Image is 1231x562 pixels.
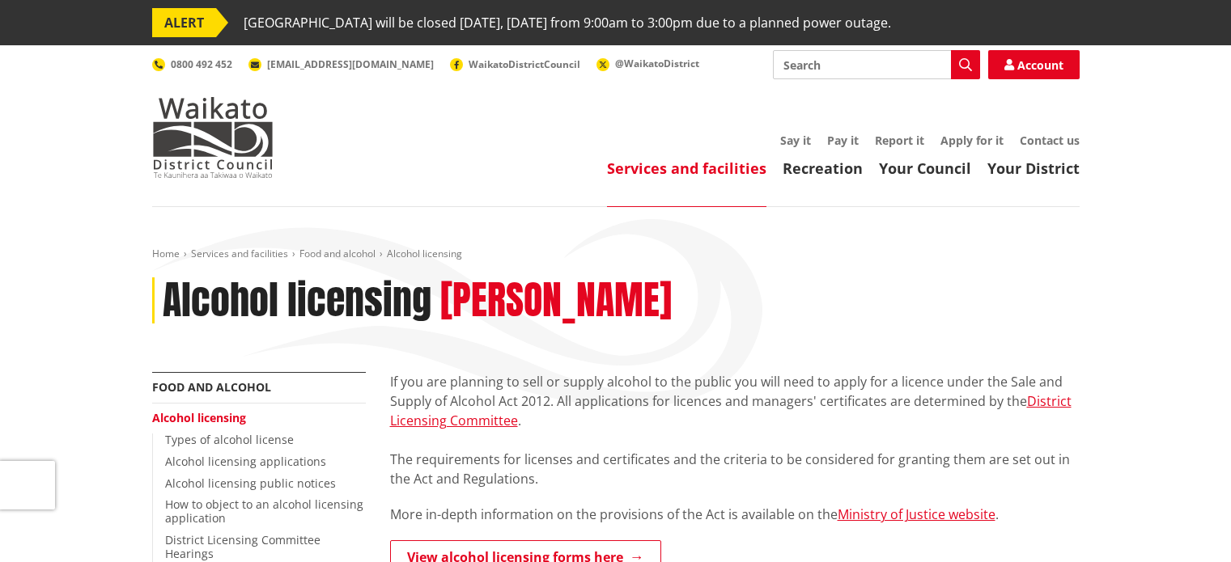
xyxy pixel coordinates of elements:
[875,133,924,148] a: Report it
[987,158,1080,178] a: Your District
[163,277,431,324] h1: Alcohol licensing
[152,8,216,37] span: ALERT
[773,50,980,79] input: Search input
[152,247,1080,261] nav: breadcrumb
[191,247,288,260] a: Services and facilities
[783,158,863,178] a: Recreation
[879,158,971,178] a: Your Council
[440,277,672,324] h2: [PERSON_NAME]
[267,57,434,71] span: [EMAIL_ADDRESS][DOMAIN_NAME]
[390,392,1072,429] a: District Licensing Committee
[165,454,326,469] a: Alcohol licensing applications
[469,57,580,71] span: WaikatoDistrictCouncil
[940,133,1004,148] a: Apply for it
[390,372,1080,488] p: If you are planning to sell or supply alcohol to the public you will need to apply for a licence ...
[780,133,811,148] a: Say it
[596,57,699,70] a: @WaikatoDistrict
[1020,133,1080,148] a: Contact us
[838,505,995,523] a: Ministry of Justice website
[827,133,859,148] a: Pay it
[607,158,766,178] a: Services and facilities
[165,532,320,561] a: District Licensing Committee Hearings
[299,247,376,260] a: Food and alcohol
[450,57,580,71] a: WaikatoDistrictCouncil
[152,97,274,178] img: Waikato District Council - Te Kaunihera aa Takiwaa o Waikato
[152,247,180,260] a: Home
[248,57,434,71] a: [EMAIL_ADDRESS][DOMAIN_NAME]
[615,57,699,70] span: @WaikatoDistrict
[244,8,891,37] span: [GEOGRAPHIC_DATA] will be closed [DATE], [DATE] from 9:00am to 3:00pm due to a planned power outage.
[165,432,294,447] a: Types of alcohol license
[165,475,336,491] a: Alcohol licensing public notices
[152,57,232,71] a: 0800 492 452
[387,247,462,260] span: Alcohol licensing
[171,57,232,71] span: 0800 492 452
[152,410,246,425] a: Alcohol licensing
[988,50,1080,79] a: Account
[390,505,1080,524] p: More in-depth information on the provisions of the Act is available on the .
[152,379,271,395] a: Food and alcohol
[165,497,363,526] a: How to object to an alcohol licensing application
